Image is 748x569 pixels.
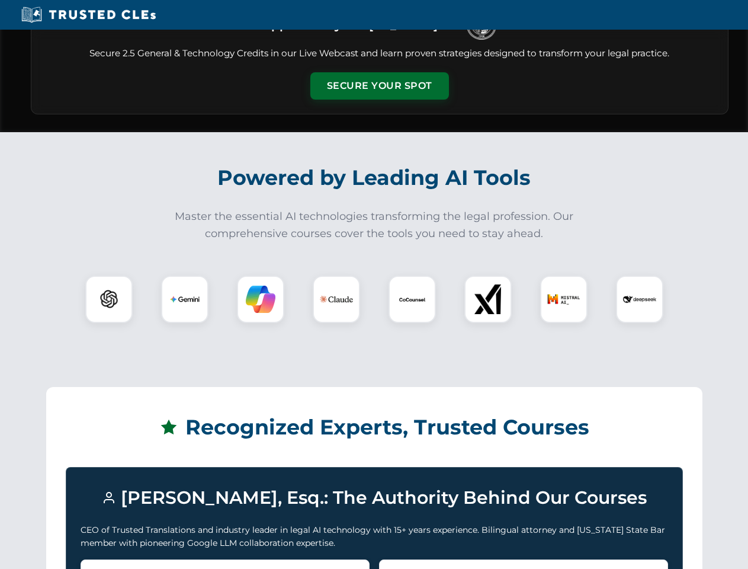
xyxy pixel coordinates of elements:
[623,283,656,316] img: DeepSeek Logo
[397,284,427,314] img: CoCounsel Logo
[464,276,512,323] div: xAI
[170,284,200,314] img: Gemini Logo
[246,284,275,314] img: Copilot Logo
[540,276,588,323] div: Mistral AI
[81,482,668,514] h3: [PERSON_NAME], Esq.: The Authority Behind Our Courses
[46,47,714,60] p: Secure 2.5 General & Technology Credits in our Live Webcast and learn proven strategies designed ...
[313,276,360,323] div: Claude
[46,157,702,199] h2: Powered by Leading AI Tools
[85,276,133,323] div: ChatGPT
[310,72,449,100] button: Secure Your Spot
[92,282,126,317] img: ChatGPT Logo
[167,208,582,242] p: Master the essential AI technologies transforming the legal profession. Our comprehensive courses...
[473,284,503,314] img: xAI Logo
[320,283,353,316] img: Claude Logo
[66,407,683,448] h2: Recognized Experts, Trusted Courses
[547,283,580,316] img: Mistral AI Logo
[237,276,284,323] div: Copilot
[616,276,663,323] div: DeepSeek
[81,523,668,550] p: CEO of Trusted Translations and industry leader in legal AI technology with 15+ years experience....
[18,6,159,24] img: Trusted CLEs
[161,276,208,323] div: Gemini
[389,276,436,323] div: CoCounsel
